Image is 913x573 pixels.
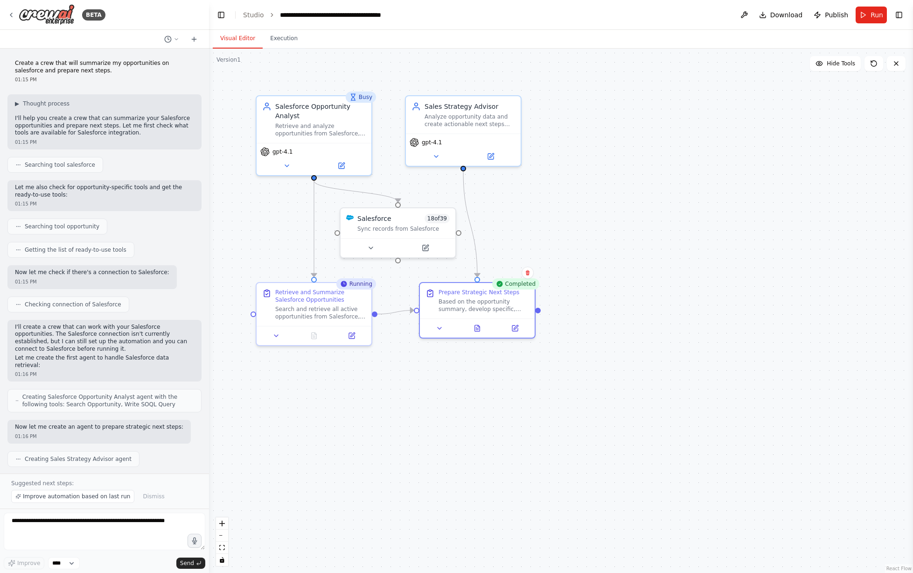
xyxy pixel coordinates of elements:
[15,269,169,276] p: Now let me check if there's a connection to Salesforce:
[810,56,861,71] button: Hide Tools
[377,306,414,319] g: Edge from 6a746c7c-4ad9-4cc3-b8ca-2bf00ffec28a to 3509979f-5396-4c74-b2f2-2fe928bd0b1e
[143,493,164,500] span: Dismiss
[856,7,887,23] button: Run
[15,200,194,207] div: 01:15 PM
[23,493,130,500] span: Improve automation based on last run
[25,246,126,254] span: Getting the list of ready-to-use tools
[15,354,194,369] p: Let me create the first agent to handle Salesforce data retrieval:
[17,559,40,567] span: Improve
[422,139,442,146] span: gpt-4.1
[180,559,194,567] span: Send
[256,95,372,176] div: BusySalesforce Opportunity AnalystRetrieve and analyze opportunities from Salesforce, extracting ...
[213,29,263,49] button: Visual Editor
[216,517,228,566] div: React Flow controls
[188,534,202,548] button: Click to speak your automation idea
[160,34,183,45] button: Switch to previous chat
[15,100,70,107] button: ▶Thought process
[216,530,228,542] button: zoom out
[459,171,482,277] g: Edge from 8b136b9d-1a33-4fc5-b622-2e86943a47d8 to 3509979f-5396-4c74-b2f2-2fe928bd0b1e
[522,267,534,279] button: Delete node
[23,100,70,107] span: Thought process
[15,76,194,83] div: 01:15 PM
[275,122,366,137] div: Retrieve and analyze opportunities from Salesforce, extracting key information such as opportunit...
[11,480,198,487] p: Suggested next steps:
[309,181,319,277] g: Edge from fe9aa547-22fa-4f73-a33a-154476ea7bae to 6a746c7c-4ad9-4cc3-b8ca-2bf00ffec28a
[335,330,368,341] button: Open in side panel
[15,115,194,137] p: I'll help you create a crew that can summarize your Salesforce opportunities and prepare next ste...
[15,184,194,198] p: Let me also check for opportunity-specific tools and get the ready-to-use tools:
[25,161,95,169] span: Searching tool salesforce
[309,181,403,202] g: Edge from fe9aa547-22fa-4f73-a33a-154476ea7bae to 4a9c059f-f7b7-4cb2-a578-a57ef5b2b874
[405,95,522,167] div: Sales Strategy AdvisorAnalyze opportunity data and create actionable next steps and strategic rec...
[15,139,194,146] div: 01:15 PM
[419,282,536,339] div: CompletedPrepare Strategic Next StepsBased on the opportunity summary, develop specific, actionab...
[425,113,515,128] div: Analyze opportunity data and create actionable next steps and strategic recommendations for each ...
[399,242,452,254] button: Open in side panel
[15,60,194,74] p: Create a crew that will summarize my opportunities on salesforce and prepare next steps.
[19,4,75,25] img: Logo
[886,566,912,571] a: React Flow attribution
[315,160,368,171] button: Open in side panel
[357,214,391,223] div: Salesforce
[825,10,848,20] span: Publish
[15,324,194,353] p: I'll create a crew that can work with your Salesforce opportunities. The Salesforce connection is...
[243,10,381,20] nav: breadcrumb
[216,554,228,566] button: toggle interactivity
[340,207,456,258] div: SalesforceSalesforce18of39Sync records from Salesforce
[275,305,366,320] div: Search and retrieve all active opportunities from Salesforce, focusing on open opportunities that...
[294,330,334,341] button: No output available
[216,56,241,64] div: Version 1
[216,517,228,530] button: zoom in
[425,214,450,223] span: Number of enabled actions
[4,557,44,569] button: Improve
[346,92,376,103] div: Busy
[357,225,450,233] div: Sync records from Salesforce
[871,10,883,20] span: Run
[458,323,497,334] button: View output
[810,7,852,23] button: Publish
[275,102,366,120] div: Salesforce Opportunity Analyst
[336,278,376,290] div: Running
[892,8,906,21] button: Show right sidebar
[464,151,517,162] button: Open in side panel
[15,278,169,285] div: 01:15 PM
[770,10,803,20] span: Download
[138,490,169,503] button: Dismiss
[439,298,529,313] div: Based on the opportunity summary, develop specific, actionable next steps for each opportunity. C...
[187,34,202,45] button: Start a new chat
[25,301,121,308] span: Checking connection of Salesforce
[275,289,366,304] div: Retrieve and Summarize Salesforce Opportunities
[492,278,539,290] div: Completed
[272,148,293,156] span: gpt-4.1
[215,8,228,21] button: Hide left sidebar
[243,11,264,19] a: Studio
[15,371,194,378] div: 01:16 PM
[216,542,228,554] button: fit view
[439,289,519,296] div: Prepare Strategic Next Steps
[82,9,105,21] div: BETA
[499,323,531,334] button: Open in side panel
[425,102,515,111] div: Sales Strategy Advisor
[25,223,99,230] span: Searching tool opportunity
[15,433,183,440] div: 01:16 PM
[11,490,134,503] button: Improve automation based on last run
[263,29,305,49] button: Execution
[22,393,194,408] span: Creating Salesforce Opportunity Analyst agent with the following tools: Search Opportunity, Write...
[346,214,354,221] img: Salesforce
[15,424,183,431] p: Now let me create an agent to prepare strategic next steps:
[15,100,19,107] span: ▶
[755,7,807,23] button: Download
[176,558,205,569] button: Send
[827,60,855,67] span: Hide Tools
[25,455,132,463] span: Creating Sales Strategy Advisor agent
[256,282,372,346] div: RunningRetrieve and Summarize Salesforce OpportunitiesSearch and retrieve all active opportunitie...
